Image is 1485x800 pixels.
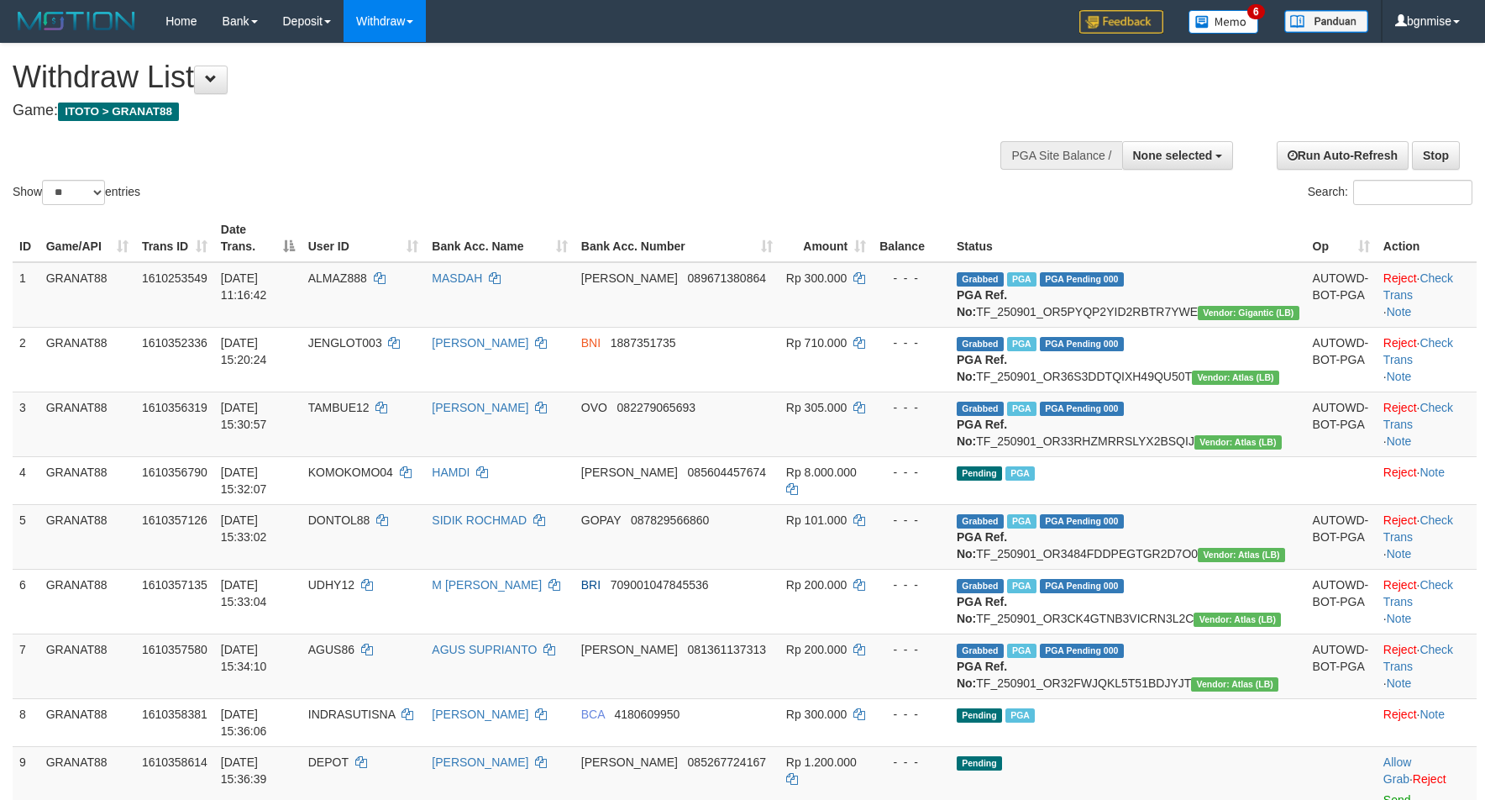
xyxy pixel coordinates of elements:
b: PGA Ref. No: [957,595,1007,625]
span: Marked by bgnrattana [1007,644,1036,658]
span: AGUS86 [308,643,354,656]
a: [PERSON_NAME] [432,401,528,414]
a: Reject [1383,513,1417,527]
span: Rp 200.000 [786,578,847,592]
a: AGUS SUPRIANTO [432,643,537,656]
div: - - - [879,512,943,529]
h4: Game: [13,103,973,119]
th: Balance [873,214,950,262]
td: 1 [13,262,39,328]
th: Op: activate to sort column ascending [1306,214,1377,262]
span: Vendor URL: https://dashboard.q2checkout.com/secure [1194,613,1281,627]
a: Allow Grab [1383,755,1411,786]
a: Check Trans [1383,401,1453,431]
td: AUTOWD-BOT-PGA [1306,392,1377,456]
span: Copy 087829566860 to clipboard [631,513,709,527]
a: Check Trans [1383,513,1453,544]
span: ITOTO > GRANAT88 [58,103,179,121]
td: · [1377,698,1477,746]
td: 6 [13,569,39,634]
span: Marked by bgnzaza [1007,579,1036,593]
span: Rp 101.000 [786,513,847,527]
span: [DATE] 15:20:24 [221,336,267,366]
span: Rp 305.000 [786,401,847,414]
label: Show entries [13,180,140,205]
span: Copy 089671380864 to clipboard [688,271,766,285]
a: Note [1387,370,1412,383]
a: Reject [1383,708,1417,721]
a: Reject [1383,271,1417,285]
span: DEPOT [308,755,349,769]
span: 1610356319 [142,401,207,414]
span: BNI [581,336,601,350]
span: Marked by bgnzaza [1007,337,1036,351]
span: [PERSON_NAME] [581,466,678,479]
div: - - - [879,334,943,351]
a: Reject [1383,336,1417,350]
img: Button%20Memo.svg [1189,10,1259,34]
td: · · [1377,327,1477,392]
td: TF_250901_OR3CK4GTNB3VICRN3L2C [950,569,1306,634]
span: Pending [957,466,1002,481]
span: Pending [957,708,1002,723]
span: 1610352336 [142,336,207,350]
span: DONTOL88 [308,513,370,527]
span: [DATE] 15:33:02 [221,513,267,544]
h1: Withdraw List [13,61,973,94]
span: Pending [957,756,1002,771]
th: Status [950,214,1306,262]
a: HAMDI [432,466,470,479]
span: PGA Pending [1040,337,1124,351]
b: PGA Ref. No: [957,288,1007,318]
span: 1610357135 [142,578,207,592]
td: 7 [13,634,39,698]
td: 8 [13,698,39,746]
div: - - - [879,641,943,658]
a: Check Trans [1383,271,1453,302]
th: Action [1377,214,1477,262]
td: 2 [13,327,39,392]
span: Marked by bgnrattana [1007,272,1036,287]
td: · [1377,456,1477,504]
td: 5 [13,504,39,569]
td: · · [1377,634,1477,698]
span: OVO [581,401,607,414]
img: Feedback.jpg [1079,10,1163,34]
td: TF_250901_OR36S3DDTQIXH49QU50T [950,327,1306,392]
div: - - - [879,754,943,771]
span: [PERSON_NAME] [581,271,678,285]
td: · · [1377,569,1477,634]
span: UDHY12 [308,578,354,592]
span: [DATE] 11:16:42 [221,271,267,302]
span: [DATE] 15:32:07 [221,466,267,496]
span: Rp 8.000.000 [786,466,857,479]
td: · · [1377,262,1477,328]
th: User ID: activate to sort column ascending [302,214,426,262]
td: GRANAT88 [39,456,135,504]
span: Vendor URL: https://dashboard.q2checkout.com/secure [1198,306,1299,320]
span: Marked by bgnzaza [1005,708,1035,723]
span: Marked by bgnrattana [1007,402,1036,416]
span: Vendor URL: https://dashboard.q2checkout.com/secure [1198,548,1285,562]
span: 6 [1247,4,1265,19]
td: AUTOWD-BOT-PGA [1306,262,1377,328]
a: Note [1419,708,1445,721]
td: TF_250901_OR5PYQP2YID2RBTR7YWE [950,262,1306,328]
select: Showentries [42,180,105,205]
span: PGA Pending [1040,402,1124,416]
span: JENGLOT003 [308,336,382,350]
span: Copy 085604457674 to clipboard [688,466,766,479]
a: [PERSON_NAME] [432,755,528,769]
th: Trans ID: activate to sort column ascending [135,214,214,262]
td: GRANAT88 [39,262,135,328]
td: 3 [13,392,39,456]
a: Reject [1383,643,1417,656]
span: Copy 1887351735 to clipboard [611,336,676,350]
span: 1610356790 [142,466,207,479]
b: PGA Ref. No: [957,353,1007,383]
a: Run Auto-Refresh [1277,141,1409,170]
span: 1610358614 [142,755,207,769]
a: Note [1419,466,1445,479]
th: Bank Acc. Number: activate to sort column ascending [575,214,779,262]
td: GRANAT88 [39,569,135,634]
